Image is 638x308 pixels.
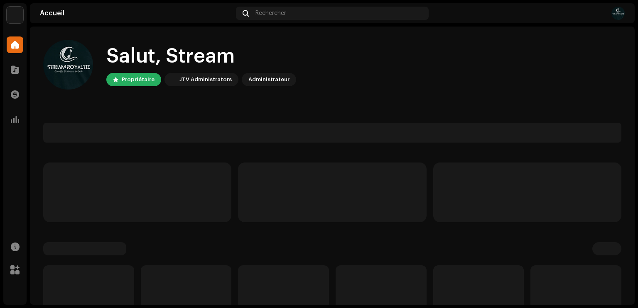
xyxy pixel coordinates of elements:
span: Rechercher [255,10,286,17]
img: 41c45409-eb1e-4776-8450-920fbf62e88f [43,40,93,90]
div: Salut, Stream [106,43,296,70]
img: 08840394-dc3e-4720-a77a-6adfc2e10f9d [166,75,176,85]
div: JTV Administrators [179,75,232,85]
div: Propriétaire [122,75,155,85]
img: 41c45409-eb1e-4776-8450-920fbf62e88f [611,7,625,20]
div: Accueil [40,10,233,17]
img: 08840394-dc3e-4720-a77a-6adfc2e10f9d [7,7,23,23]
div: Administrateur [248,75,290,85]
